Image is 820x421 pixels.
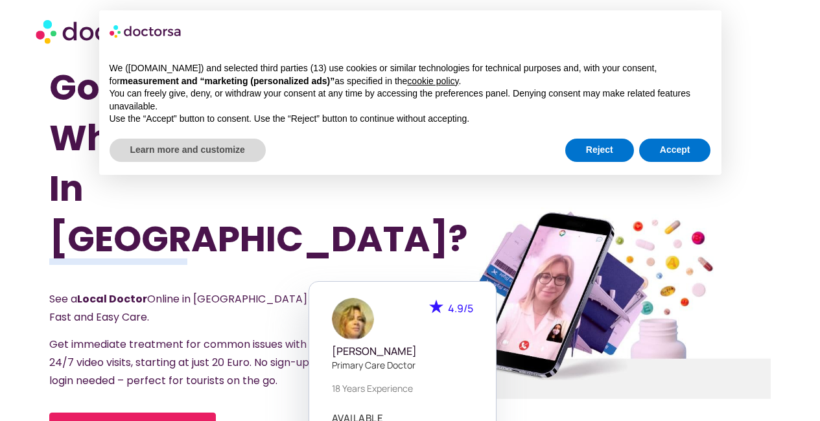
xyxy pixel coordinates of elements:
p: Use the “Accept” button to consent. Use the “Reject” button to continue without accepting. [110,113,711,126]
span: See a Online in [GEOGRAPHIC_DATA] – Fast and Easy Care. [49,291,316,324]
strong: measurement and “marketing (personalized ads)” [120,76,334,86]
p: We ([DOMAIN_NAME]) and selected third parties (13) use cookies or similar technologies for techni... [110,62,711,87]
a: cookie policy [407,76,458,86]
button: Reject [565,139,634,162]
span: Get immediate treatment for common issues with 24/7 video visits, starting at just 20 Euro. No si... [49,337,323,388]
h1: Got Sick While Traveling In [GEOGRAPHIC_DATA]? [49,62,356,264]
p: 18 years experience [332,381,473,395]
strong: Local Doctor [77,291,147,306]
img: logo [110,21,182,41]
button: Learn more and customize [110,139,266,162]
button: Accept [639,139,711,162]
span: 4.9/5 [448,301,473,315]
p: You can freely give, deny, or withdraw your consent at any time by accessing the preferences pane... [110,87,711,113]
p: Primary care doctor [332,358,473,372]
h5: [PERSON_NAME] [332,345,473,358]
